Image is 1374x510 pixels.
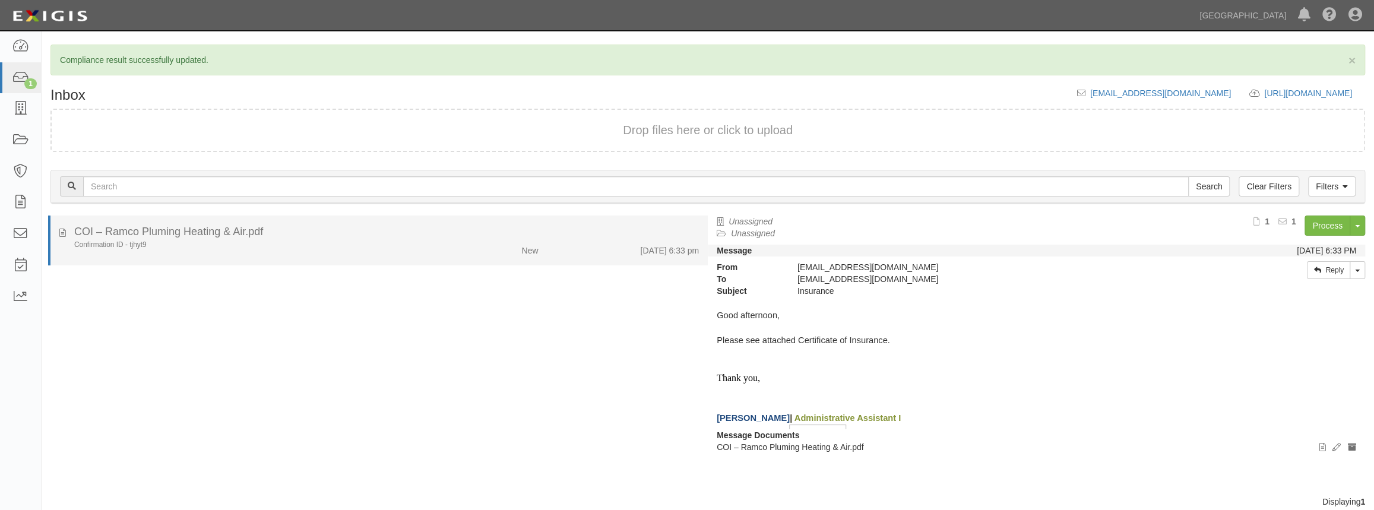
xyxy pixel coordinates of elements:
[789,273,1192,285] div: inbox@chinohills.complianz.com
[717,246,752,255] strong: Message
[717,334,1356,347] p: Please see attached Certificate of Insurance.
[1348,54,1356,66] button: Close
[1193,4,1292,27] a: [GEOGRAPHIC_DATA]
[1090,88,1231,98] a: [EMAIL_ADDRESS][DOMAIN_NAME]
[623,122,793,139] button: Drop files here or click to upload
[789,285,1192,297] div: Insurance
[60,54,1356,66] p: Compliance result successfully updated.
[1348,53,1356,67] span: ×
[731,229,775,238] a: Unassigned
[1264,88,1365,98] a: [URL][DOMAIN_NAME]
[640,240,699,256] div: [DATE] 6:33 pm
[24,78,37,89] div: 1
[83,176,1189,197] input: Search
[1360,497,1365,506] b: 1
[521,240,538,256] div: New
[1291,217,1296,226] b: 1
[74,240,431,250] div: Confirmation ID - tjhyt9
[1297,245,1356,256] div: [DATE] 6:33 PM
[1332,444,1341,452] i: Edit document
[717,309,1356,322] p: Good afternoon,
[708,261,789,273] strong: From
[1188,176,1230,197] input: Search
[1322,8,1337,23] i: Help Center - Complianz
[717,441,1356,453] p: COI – Ramco Pluming Heating & Air.pdf
[729,217,773,226] a: Unassigned
[794,413,901,423] span: Administrative Assistant I
[1307,261,1350,279] a: Reply
[708,273,789,285] strong: To
[717,413,790,423] span: [PERSON_NAME]
[74,224,699,240] div: COI – Ramco Pluming Heating & Air.pdf
[708,285,789,297] strong: Subject
[717,430,799,440] strong: Message Documents
[9,5,91,27] img: logo-5460c22ac91f19d4615b14bd174203de0afe785f0fc80cf4dbbc73dc1793850b.png
[789,261,1192,273] div: [EMAIL_ADDRESS][DOMAIN_NAME]
[1308,176,1356,197] a: Filters
[790,413,792,423] span: |
[717,373,760,383] span: Thank you,
[1239,176,1299,197] a: Clear Filters
[1265,217,1269,226] b: 1
[42,496,1374,508] div: Displaying
[50,87,86,103] h1: Inbox
[1348,444,1356,452] i: Archive document
[1305,216,1350,236] a: Process
[1319,444,1325,452] i: View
